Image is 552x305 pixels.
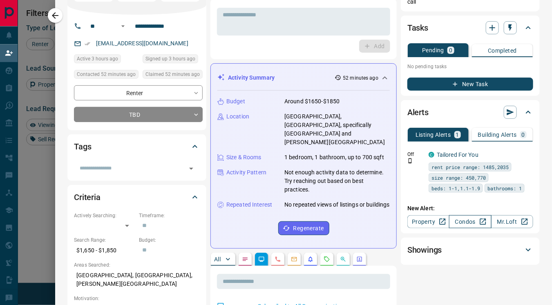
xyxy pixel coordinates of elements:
p: 52 minutes ago [343,74,378,82]
p: Off [407,151,424,158]
h2: Alerts [407,106,429,119]
p: Areas Searched: [74,261,200,269]
svg: Emails [291,256,297,263]
p: Activity Pattern [226,168,266,177]
span: size range: 450,770 [431,174,486,182]
span: Active 3 hours ago [77,55,118,63]
div: Tags [74,137,200,156]
p: Repeated Interest [226,200,272,209]
h2: Tags [74,140,91,153]
div: Alerts [407,102,533,122]
p: Activity Summary [228,73,275,82]
div: Sun Sep 14 2025 [143,70,203,81]
p: Motivation: [74,295,200,302]
a: Condos [449,215,491,228]
a: Tailored For You [437,151,478,158]
div: Renter [74,85,203,100]
button: New Task [407,78,533,91]
svg: Listing Alerts [307,256,314,263]
p: Building Alerts [478,132,517,138]
svg: Lead Browsing Activity [258,256,265,263]
p: Size & Rooms [226,153,261,162]
svg: Notes [242,256,248,263]
p: New Alert: [407,204,533,213]
button: Open [118,21,128,31]
p: Location [226,112,249,121]
svg: Opportunities [340,256,346,263]
span: Claimed 52 minutes ago [145,70,200,78]
p: Search Range: [74,236,135,244]
div: Sun Sep 14 2025 [74,70,139,81]
span: rent price range: 1485,2035 [431,163,509,171]
p: [GEOGRAPHIC_DATA], [GEOGRAPHIC_DATA], specifically [GEOGRAPHIC_DATA] and [PERSON_NAME][GEOGRAPHIC... [284,112,390,147]
h2: Tasks [407,21,428,34]
p: Budget [226,97,245,106]
p: [GEOGRAPHIC_DATA], [GEOGRAPHIC_DATA], [PERSON_NAME][GEOGRAPHIC_DATA] [74,269,200,291]
span: bathrooms: 1 [487,184,522,192]
svg: Agent Actions [356,256,363,263]
svg: Calls [275,256,281,263]
p: No pending tasks [407,60,533,73]
a: Mr.Loft [491,215,533,228]
h2: Showings [407,243,442,256]
div: Criteria [74,187,200,207]
div: Sun Sep 14 2025 [74,54,139,66]
div: Showings [407,240,533,260]
p: 0 [522,132,525,138]
p: Budget: [139,236,200,244]
svg: Push Notification Only [407,158,413,164]
span: Signed up 3 hours ago [145,55,195,63]
h2: Criteria [74,191,101,204]
svg: Requests [324,256,330,263]
p: 0 [449,47,452,53]
a: Property [407,215,449,228]
p: $1,650 - $1,850 [74,244,135,257]
p: Timeframe: [139,212,200,219]
span: beds: 1-1,1.1-1.9 [431,184,480,192]
button: Open [185,163,197,174]
div: condos.ca [429,152,434,158]
p: Around $1650-$1850 [284,97,340,106]
p: Listing Alerts [416,132,451,138]
p: 1 [456,132,459,138]
p: Completed [488,48,517,53]
div: Tasks [407,18,533,38]
div: TBD [74,107,203,122]
div: Activity Summary52 minutes ago [217,70,390,85]
div: Sun Sep 14 2025 [143,54,203,66]
p: No repeated views of listings or buildings [284,200,390,209]
p: Not enough activity data to determine. Try reaching out based on best practices. [284,168,390,194]
p: Pending [422,47,444,53]
p: All [214,256,221,262]
a: [EMAIL_ADDRESS][DOMAIN_NAME] [96,40,188,47]
svg: Email Verified [85,41,90,47]
span: Contacted 52 minutes ago [77,70,136,78]
p: 1 bedroom, 1 bathroom, up to 700 sqft [284,153,384,162]
p: Actively Searching: [74,212,135,219]
button: Regenerate [278,221,329,235]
